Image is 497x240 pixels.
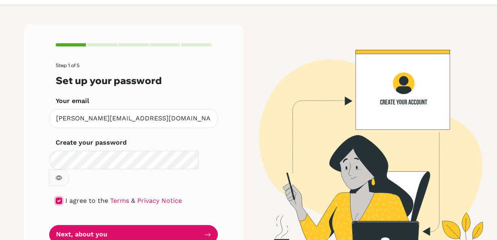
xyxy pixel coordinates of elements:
[110,197,129,204] a: Terms
[56,62,79,68] span: Step 1 of 5
[131,197,135,204] span: &
[56,75,211,86] h3: Set up your password
[137,197,182,204] a: Privacy Notice
[49,109,218,128] input: Insert your email*
[56,138,127,147] label: Create your password
[56,96,89,106] label: Your email
[65,197,108,204] span: I agree to the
